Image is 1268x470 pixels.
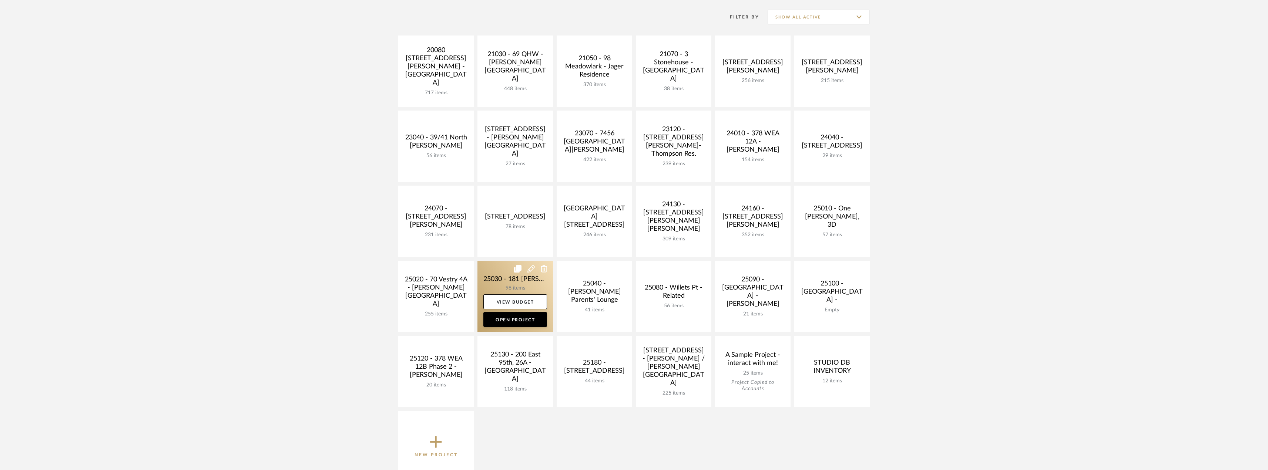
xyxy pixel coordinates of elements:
div: 422 items [563,157,626,163]
div: 78 items [483,224,547,230]
div: 29 items [800,153,864,159]
div: 56 items [404,153,468,159]
div: 448 items [483,86,547,92]
div: A Sample Project - interact with me! [721,351,785,370]
div: 21030 - 69 QHW - [PERSON_NAME][GEOGRAPHIC_DATA] [483,50,547,86]
div: [STREET_ADDRESS][PERSON_NAME] [721,58,785,78]
p: New Project [415,451,458,459]
div: 352 items [721,232,785,238]
div: STUDIO DB INVENTORY [800,359,864,378]
div: 256 items [721,78,785,84]
a: View Budget [483,294,547,309]
div: [GEOGRAPHIC_DATA][STREET_ADDRESS] [563,204,626,232]
div: [STREET_ADDRESS] - [PERSON_NAME][GEOGRAPHIC_DATA] [483,125,547,161]
div: [STREET_ADDRESS] [483,213,547,224]
div: 118 items [483,386,547,392]
div: 23040 - 39/41 North [PERSON_NAME] [404,133,468,153]
div: 25080 - Willets Pt - Related [642,284,705,303]
div: 56 items [642,303,705,309]
div: 24130 - [STREET_ADDRESS][PERSON_NAME][PERSON_NAME] [642,200,705,236]
div: 24010 - 378 WEA 12A - [PERSON_NAME] [721,129,785,157]
div: Filter By [720,13,759,21]
div: 25 items [721,370,785,376]
div: 231 items [404,232,468,238]
div: 57 items [800,232,864,238]
div: 25100 - [GEOGRAPHIC_DATA] - [800,280,864,307]
div: 24160 - [STREET_ADDRESS][PERSON_NAME] [721,204,785,232]
div: [STREET_ADDRESS][PERSON_NAME] [800,58,864,78]
div: 25180 - [STREET_ADDRESS] [563,359,626,378]
div: 20080 [STREET_ADDRESS][PERSON_NAME] - [GEOGRAPHIC_DATA] [404,46,468,90]
div: 21050 - 98 Meadowlark - Jager Residence [563,54,626,82]
div: 38 items [642,86,705,92]
div: 246 items [563,232,626,238]
a: Open Project [483,312,547,327]
div: 21070 - 3 Stonehouse - [GEOGRAPHIC_DATA] [642,50,705,86]
div: 24040 - [STREET_ADDRESS] [800,133,864,153]
div: 25040 - [PERSON_NAME] Parents' Lounge [563,280,626,307]
div: 370 items [563,82,626,88]
div: 12 items [800,378,864,384]
div: 23070 - 7456 [GEOGRAPHIC_DATA][PERSON_NAME] [563,129,626,157]
div: 24070 - [STREET_ADDRESS][PERSON_NAME] [404,204,468,232]
div: 25130 - 200 East 95th, 26A - [GEOGRAPHIC_DATA] [483,351,547,386]
div: 239 items [642,161,705,167]
div: 27 items [483,161,547,167]
div: 44 items [563,378,626,384]
div: 309 items [642,236,705,242]
div: 25010 - One [PERSON_NAME], 3D [800,204,864,232]
div: 225 items [642,390,705,396]
div: 255 items [404,311,468,317]
div: 25090 - [GEOGRAPHIC_DATA] - [PERSON_NAME] [721,275,785,311]
div: 25120 - 378 WEA 12B Phase 2 - [PERSON_NAME] [404,355,468,382]
div: 717 items [404,90,468,96]
div: Empty [800,307,864,313]
div: 21 items [721,311,785,317]
div: [STREET_ADDRESS] - [PERSON_NAME] / [PERSON_NAME][GEOGRAPHIC_DATA] [642,346,705,390]
div: 23120 - [STREET_ADDRESS][PERSON_NAME]-Thompson Res. [642,125,705,161]
div: Project Copied to Accounts [721,379,785,392]
div: 20 items [404,382,468,388]
div: 154 items [721,157,785,163]
div: 215 items [800,78,864,84]
div: 41 items [563,307,626,313]
div: 25020 - 70 Vestry 4A - [PERSON_NAME][GEOGRAPHIC_DATA] [404,275,468,311]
